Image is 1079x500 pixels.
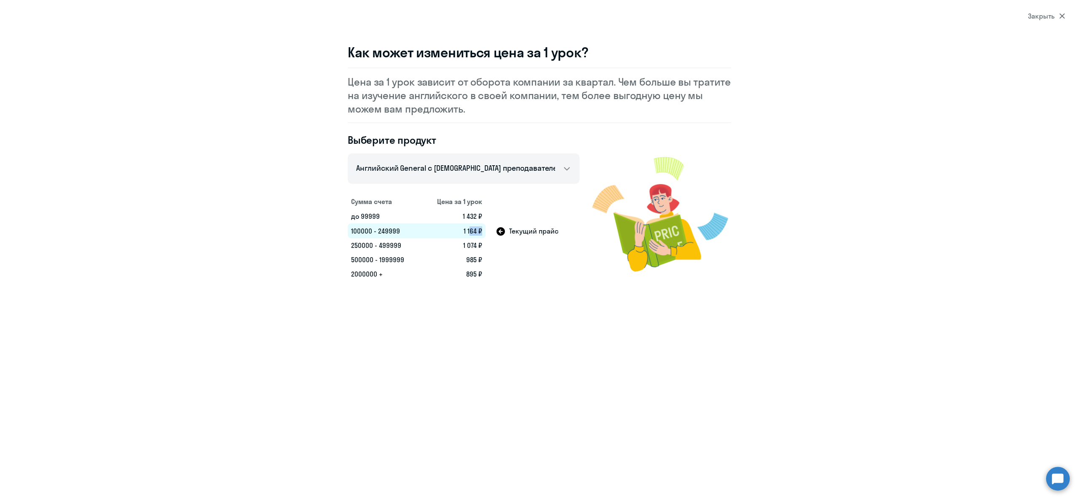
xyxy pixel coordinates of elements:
td: 1 164 ₽ [421,223,486,238]
td: до 99999 [348,209,421,223]
td: Текущий прайс [486,223,580,238]
img: modal-image.png [592,147,731,281]
td: 895 ₽ [421,267,486,281]
th: Сумма счета [348,194,421,209]
td: 250000 - 499999 [348,238,421,253]
h4: Выберите продукт [348,133,580,147]
td: 985 ₽ [421,253,486,267]
td: 500000 - 1999999 [348,253,421,267]
td: 1 432 ₽ [421,209,486,223]
td: 2000000 + [348,267,421,281]
td: 1 074 ₽ [421,238,486,253]
td: 100000 - 249999 [348,223,421,238]
th: Цена за 1 урок [421,194,486,209]
h3: Как может измениться цена за 1 урок? [348,44,731,61]
p: Цена за 1 урок зависит от оборота компании за квартал. Чем больше вы тратите на изучение английск... [348,75,731,116]
div: Закрыть [1028,11,1065,21]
